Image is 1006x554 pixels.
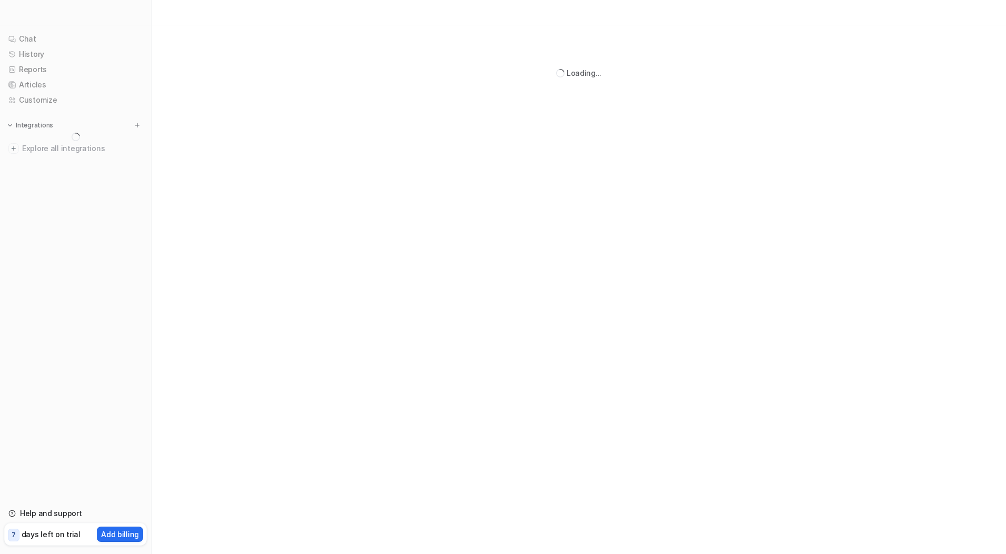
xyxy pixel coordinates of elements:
[4,93,147,107] a: Customize
[4,120,56,131] button: Integrations
[4,77,147,92] a: Articles
[22,140,143,157] span: Explore all integrations
[22,529,81,540] p: days left on trial
[134,122,141,129] img: menu_add.svg
[16,121,53,130] p: Integrations
[6,122,14,129] img: expand menu
[97,527,143,542] button: Add billing
[8,143,19,154] img: explore all integrations
[101,529,139,540] p: Add billing
[4,62,147,77] a: Reports
[4,32,147,46] a: Chat
[4,47,147,62] a: History
[12,530,16,540] p: 7
[4,506,147,521] a: Help and support
[567,67,601,78] div: Loading...
[4,141,147,156] a: Explore all integrations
